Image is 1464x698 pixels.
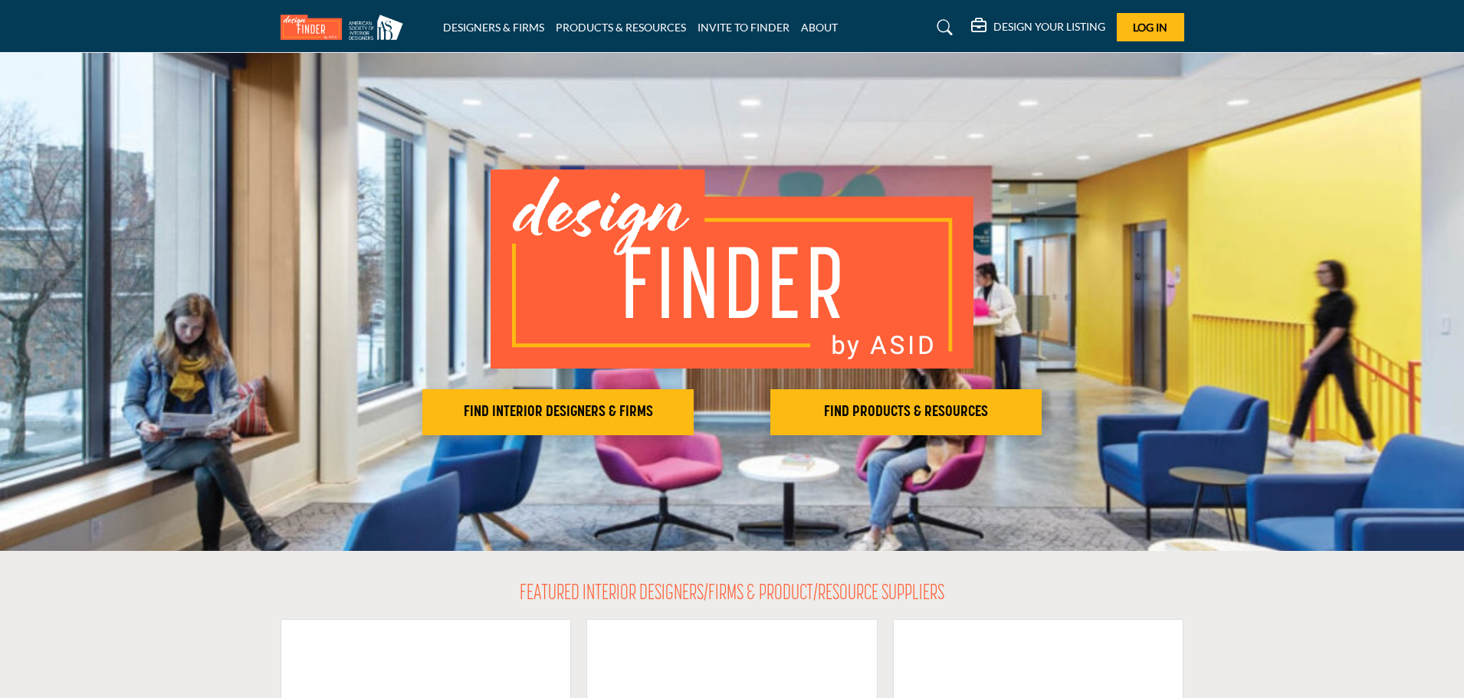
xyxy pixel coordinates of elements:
[491,169,973,369] img: image
[1133,21,1167,34] span: Log In
[281,15,411,40] img: Site Logo
[520,582,944,608] h2: FEATURED INTERIOR DESIGNERS/FIRMS & PRODUCT/RESOURCE SUPPLIERS
[427,403,689,421] h2: FIND INTERIOR DESIGNERS & FIRMS
[770,389,1042,435] button: FIND PRODUCTS & RESOURCES
[801,21,838,34] a: ABOUT
[993,20,1105,34] h5: DESIGN YOUR LISTING
[443,21,544,34] a: DESIGNERS & FIRMS
[1117,13,1184,41] button: Log In
[556,21,686,34] a: PRODUCTS & RESOURCES
[971,18,1105,37] div: DESIGN YOUR LISTING
[775,403,1037,421] h2: FIND PRODUCTS & RESOURCES
[922,15,963,40] a: Search
[698,21,789,34] a: INVITE TO FINDER
[422,389,694,435] button: FIND INTERIOR DESIGNERS & FIRMS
